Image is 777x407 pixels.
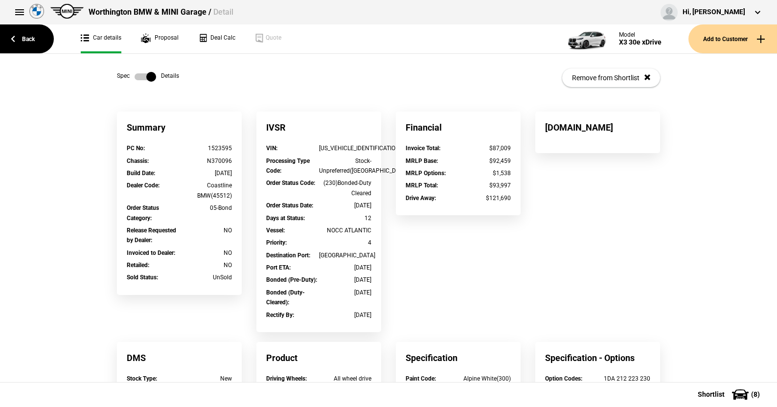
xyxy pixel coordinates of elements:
img: bmw.png [29,4,44,19]
div: [GEOGRAPHIC_DATA] [319,250,372,260]
div: UnSold [180,272,232,282]
div: Product [256,342,381,374]
strong: Invoice Total : [406,145,440,152]
div: Stock-Unpreferred([GEOGRAPHIC_DATA]) [319,156,372,176]
div: 4 [319,238,372,248]
strong: MRLP Base : [406,158,438,164]
strong: Destination Port : [266,252,310,259]
div: Specification [396,342,521,374]
strong: Bonded (Duty-Cleared) : [266,289,305,306]
div: Summary [117,112,242,143]
strong: Invoiced to Dealer : [127,249,175,256]
strong: Rectify By : [266,312,294,318]
div: Alpine White(300) [458,374,511,384]
div: $92,459 [458,156,511,166]
div: [DATE] [319,288,372,297]
strong: Driving Wheels : [266,375,307,382]
div: [DATE] [180,168,232,178]
div: [DATE] [319,275,372,285]
strong: Retailed : [127,262,149,269]
div: Spec Details [117,72,179,82]
span: ( 8 ) [751,391,760,398]
div: All wheel drive [319,374,372,384]
button: Shortlist(8) [683,382,777,407]
strong: Port ETA : [266,264,291,271]
div: Hi, [PERSON_NAME] [683,7,745,17]
strong: Chassis : [127,158,149,164]
button: Add to Customer [688,24,777,53]
div: $93,997 [458,181,511,190]
div: [DATE] [319,201,372,210]
strong: Processing Type Code : [266,158,310,174]
strong: Vessel : [266,227,285,234]
a: Car details [81,24,121,53]
div: Financial [396,112,521,143]
div: DMS [117,342,242,374]
a: Deal Calc [198,24,235,53]
span: Detail [213,7,233,17]
strong: Build Date : [127,170,155,177]
img: mini.png [50,4,84,19]
strong: Sold Status : [127,274,158,281]
button: Remove from Shortlist [562,68,660,87]
div: NO [180,226,232,235]
strong: Priority : [266,239,287,246]
strong: Bonded (Pre-Duty) : [266,276,317,283]
div: $87,009 [458,143,511,153]
div: [US_VEHICLE_IDENTIFICATION_NUMBER] [319,143,372,153]
div: NOCC ATLANTIC [319,226,372,235]
div: (230)Bonded-Duty Cleared [319,178,372,198]
div: [DOMAIN_NAME] [535,112,660,143]
strong: Order Status Code : [266,180,315,186]
strong: Order Status Category : [127,204,159,221]
strong: Option Codes : [545,375,582,382]
div: [DATE] [319,310,372,320]
strong: Stock Type : [127,375,157,382]
strong: Paint Code : [406,375,436,382]
div: IVSR [256,112,381,143]
strong: PC No : [127,145,145,152]
div: $121,690 [458,193,511,203]
strong: MRLP Total : [406,182,438,189]
div: NO [180,260,232,270]
strong: Release Requested by Dealer : [127,227,176,244]
div: $1,538 [458,168,511,178]
span: Shortlist [698,391,725,398]
div: X3 30e xDrive [619,38,662,46]
strong: Drive Away : [406,195,436,202]
div: NO [180,248,232,258]
strong: MRLP Options : [406,170,446,177]
a: Proposal [141,24,179,53]
div: Coastline BMW(45512) [180,181,232,201]
div: 05-Bond [180,203,232,213]
div: Worthington BMW & MINI Garage / [89,7,233,18]
strong: Dealer Code : [127,182,160,189]
div: [DATE] [319,263,372,272]
div: 1523595 [180,143,232,153]
strong: VIN : [266,145,277,152]
strong: Days at Status : [266,215,305,222]
strong: Order Status Date : [266,202,313,209]
div: New [180,374,232,384]
div: Model [619,31,662,38]
div: 12 [319,213,372,223]
div: Specification - Options [535,342,660,374]
div: N370096 [180,156,232,166]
